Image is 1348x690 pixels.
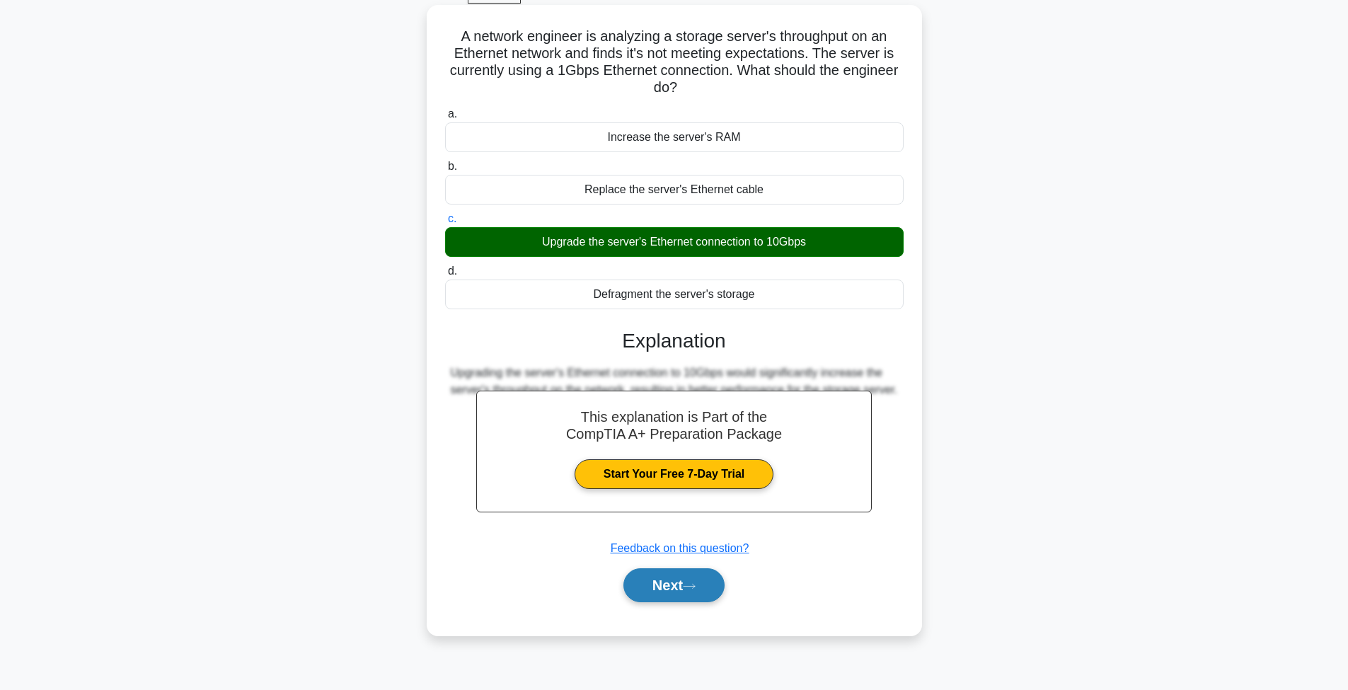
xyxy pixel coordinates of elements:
[448,212,456,224] span: c.
[611,542,749,554] a: Feedback on this question?
[623,568,725,602] button: Next
[451,364,898,398] div: Upgrading the server's Ethernet connection to 10Gbps would significantly increase the server's th...
[445,122,904,152] div: Increase the server's RAM
[444,28,905,97] h5: A network engineer is analyzing a storage server's throughput on an Ethernet network and finds it...
[448,265,457,277] span: d.
[448,160,457,172] span: b.
[445,280,904,309] div: Defragment the server's storage
[445,175,904,205] div: Replace the server's Ethernet cable
[575,459,773,489] a: Start Your Free 7-Day Trial
[445,227,904,257] div: Upgrade the server's Ethernet connection to 10Gbps
[454,329,895,353] h3: Explanation
[448,108,457,120] span: a.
